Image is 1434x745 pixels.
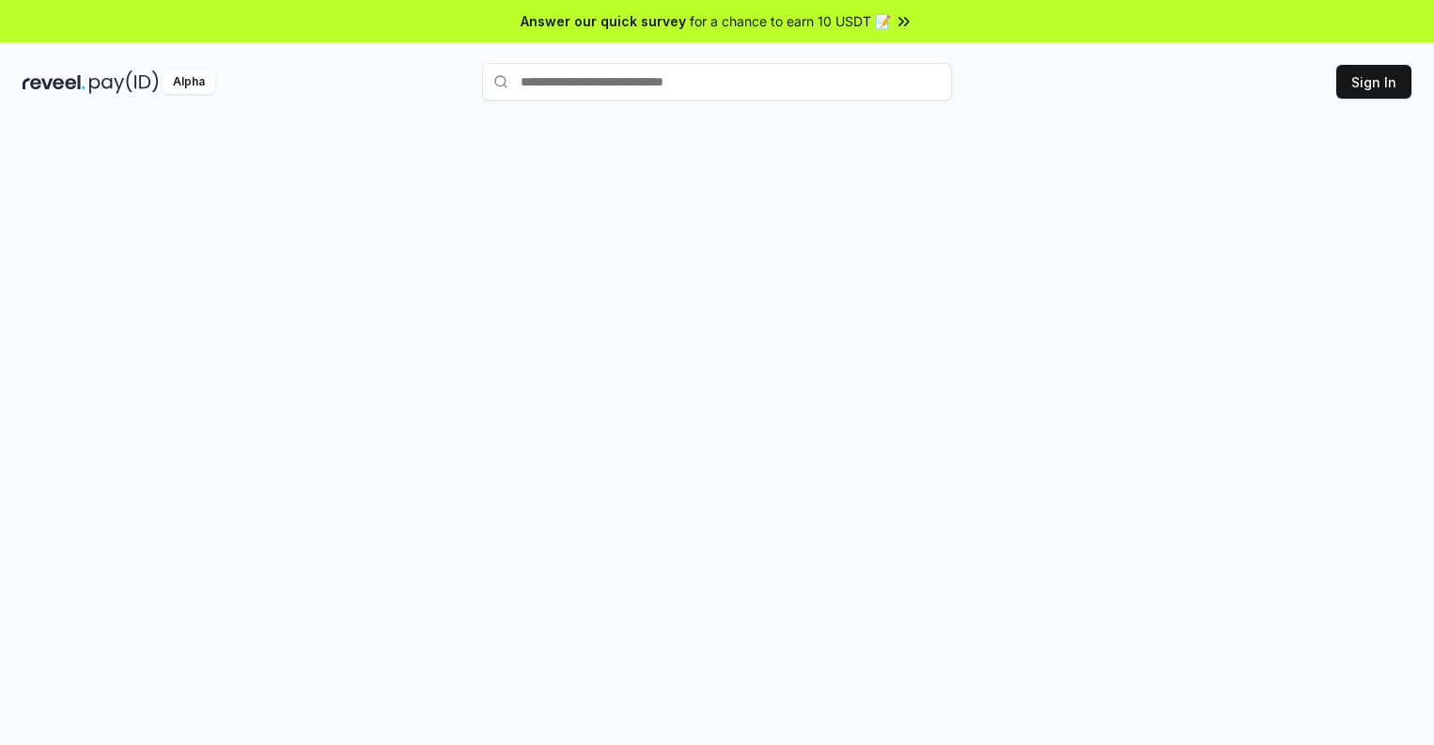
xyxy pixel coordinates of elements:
[521,11,686,31] span: Answer our quick survey
[1336,65,1411,99] button: Sign In
[690,11,891,31] span: for a chance to earn 10 USDT 📝
[89,70,159,94] img: pay_id
[163,70,215,94] div: Alpha
[23,70,86,94] img: reveel_dark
